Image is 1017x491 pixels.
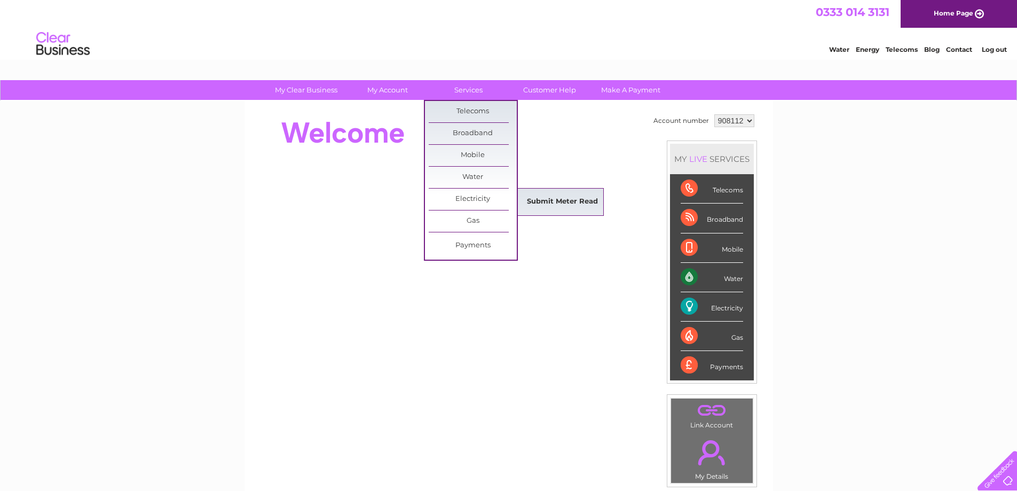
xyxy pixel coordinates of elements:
[681,263,743,292] div: Water
[670,144,754,174] div: MY SERVICES
[424,80,513,100] a: Services
[946,45,972,53] a: Contact
[429,235,517,256] a: Payments
[681,233,743,263] div: Mobile
[429,211,517,232] a: Gas
[924,45,940,53] a: Blog
[674,434,750,471] a: .
[429,101,517,122] a: Telecoms
[429,167,517,188] a: Water
[36,28,90,60] img: logo.png
[587,80,675,100] a: Make A Payment
[506,80,594,100] a: Customer Help
[856,45,879,53] a: Energy
[886,45,918,53] a: Telecoms
[816,5,889,19] a: 0333 014 3131
[687,154,709,164] div: LIVE
[671,431,753,484] td: My Details
[343,80,431,100] a: My Account
[829,45,849,53] a: Water
[681,351,743,380] div: Payments
[262,80,350,100] a: My Clear Business
[681,292,743,322] div: Electricity
[429,123,517,144] a: Broadband
[681,174,743,204] div: Telecoms
[982,45,1007,53] a: Log out
[429,145,517,166] a: Mobile
[518,191,606,213] a: Submit Meter Read
[257,6,761,52] div: Clear Business is a trading name of Verastar Limited (registered in [GEOGRAPHIC_DATA] No. 3667643...
[651,112,712,130] td: Account number
[681,204,743,233] div: Broadband
[681,322,743,351] div: Gas
[671,398,753,432] td: Link Account
[674,401,750,420] a: .
[429,189,517,210] a: Electricity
